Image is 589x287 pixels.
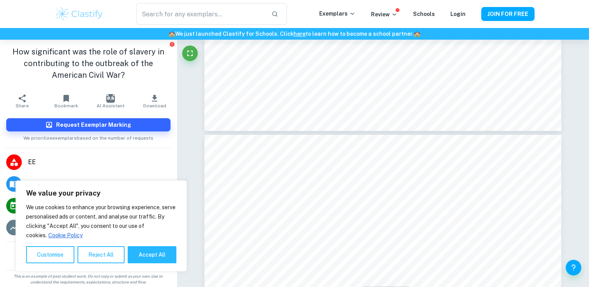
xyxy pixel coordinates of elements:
[26,246,74,263] button: Customise
[26,189,176,198] p: We value your privacy
[3,273,174,285] span: This is an example of past student work. Do not copy or submit as your own. Use to understand the...
[319,9,355,18] p: Exemplars
[169,31,175,37] span: 🏫
[6,118,171,131] button: Request Exemplar Marking
[28,157,171,167] span: EE
[294,31,306,37] a: here
[143,103,166,108] span: Download
[106,94,115,103] img: AI Assistant
[128,246,176,263] button: Accept All
[169,41,175,47] button: Report issue
[77,246,125,263] button: Reject All
[56,121,131,129] h6: Request Exemplar Marking
[55,103,78,108] span: Bookmark
[414,31,420,37] span: 🏫
[48,232,83,239] a: Cookie Policy
[566,260,581,275] button: Help and Feedback
[88,90,132,112] button: AI Assistant
[16,180,187,271] div: We value your privacy
[450,11,466,17] a: Login
[97,103,125,108] span: AI Assistant
[55,6,104,22] img: Clastify logo
[413,11,435,17] a: Schools
[44,90,88,112] button: Bookmark
[481,7,534,21] button: JOIN FOR FREE
[6,46,171,81] h1: How significant was the role of slavery in contributing to the outbreak of the American Civil War?
[16,103,29,108] span: Share
[28,179,171,189] span: History
[371,10,397,19] p: Review
[182,45,198,61] button: Fullscreen
[2,30,587,38] h6: We just launched Clastify for Schools. Click to learn how to become a school partner.
[132,90,176,112] button: Download
[23,131,153,142] span: We prioritize exemplars based on the number of requests
[136,3,265,25] input: Search for any exemplars...
[26,203,176,240] p: We use cookies to enhance your browsing experience, serve personalised ads or content, and analys...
